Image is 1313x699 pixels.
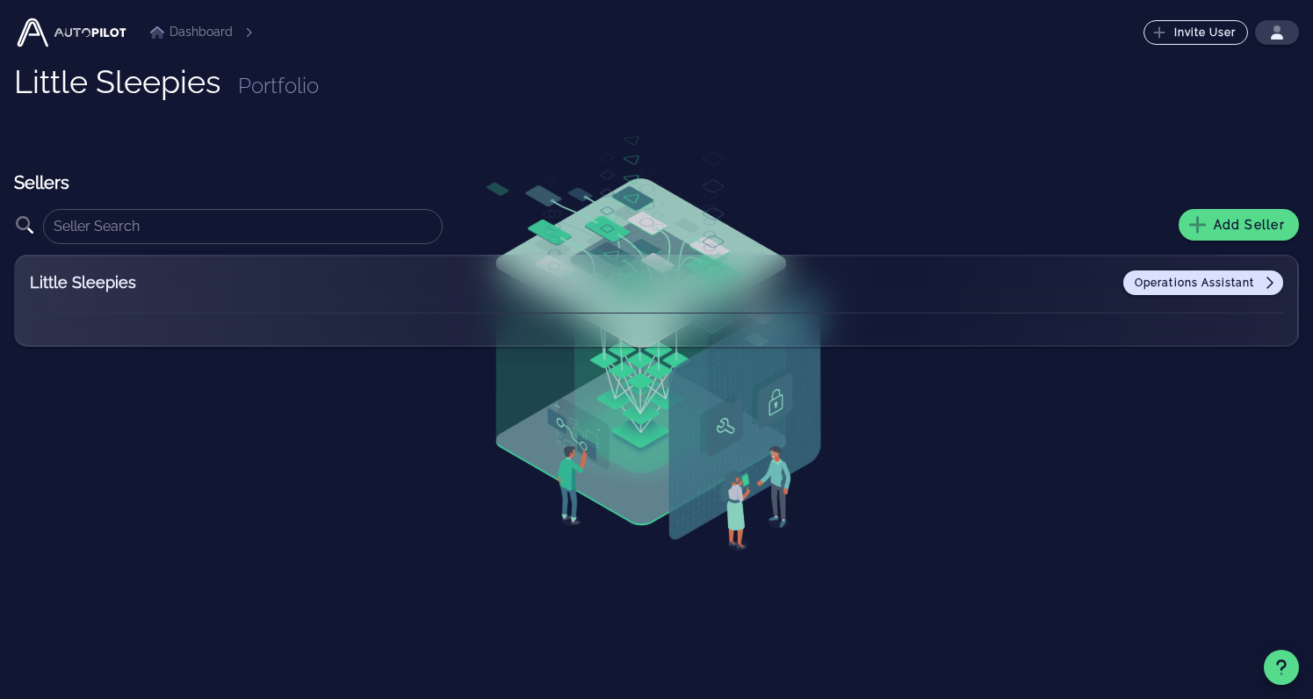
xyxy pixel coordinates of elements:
[30,270,249,295] h2: Little Sleepies
[1143,20,1248,45] button: Invite User
[14,15,129,50] img: Autopilot
[14,170,1299,195] h2: Sellers
[1123,270,1283,295] a: Operations Assistant
[54,213,432,241] input: Seller Search
[1264,650,1299,685] button: Support
[14,64,220,99] h1: Little Sleepies
[1179,209,1299,241] button: Add Seller
[1134,276,1273,290] span: Operations Assistant
[1156,25,1237,40] span: Invite User
[238,73,319,98] span: Portfolio
[1193,217,1285,233] span: Add Seller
